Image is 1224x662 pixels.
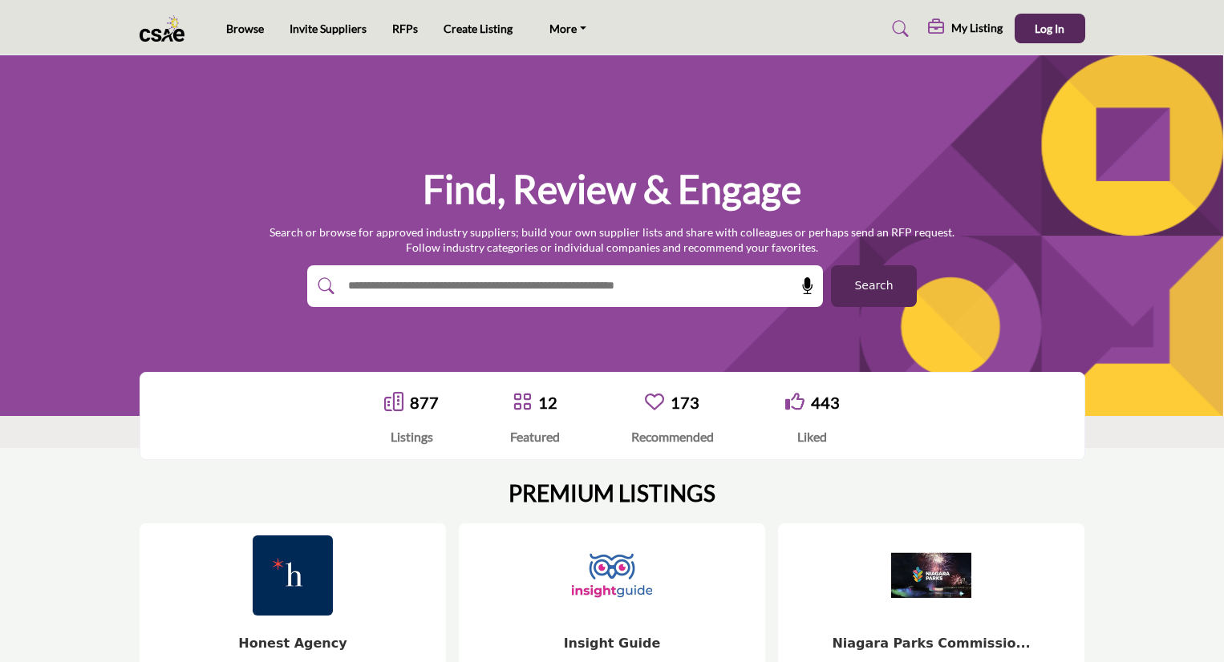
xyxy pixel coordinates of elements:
[226,22,264,35] a: Browse
[854,277,893,294] span: Search
[951,21,1003,35] h5: My Listing
[1035,22,1064,35] span: Log In
[564,636,661,651] a: Insight Guide
[410,393,439,412] a: 877
[510,427,560,446] div: Featured
[572,535,652,616] img: Insight Guide
[513,392,532,414] a: Go to Featured
[928,19,1003,38] div: My Listing
[891,535,971,616] img: Niagara Parks Commissio...
[671,393,699,412] a: 173
[811,393,840,412] a: 443
[384,427,439,446] div: Listings
[538,393,557,412] a: 12
[444,22,513,35] a: Create Listing
[253,535,333,616] img: Honest Agency
[140,15,193,42] img: Site Logo
[832,636,1030,651] a: Niagara Parks Commissio...
[238,636,347,651] a: Honest Agency
[509,480,715,507] h2: PREMIUM LISTINGS
[877,16,919,42] a: Search
[392,22,418,35] a: RFPs
[785,392,805,411] i: Go to Liked
[1015,14,1085,43] button: Log In
[831,265,917,307] button: Search
[645,392,664,414] a: Go to Recommended
[290,22,367,35] a: Invite Suppliers
[785,427,840,446] div: Liked
[423,164,801,214] h1: Find, Review & Engage
[631,427,714,446] div: Recommended
[538,18,598,40] a: More
[270,224,954,256] p: Search or browse for approved industry suppliers; build your own supplier lists and share with co...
